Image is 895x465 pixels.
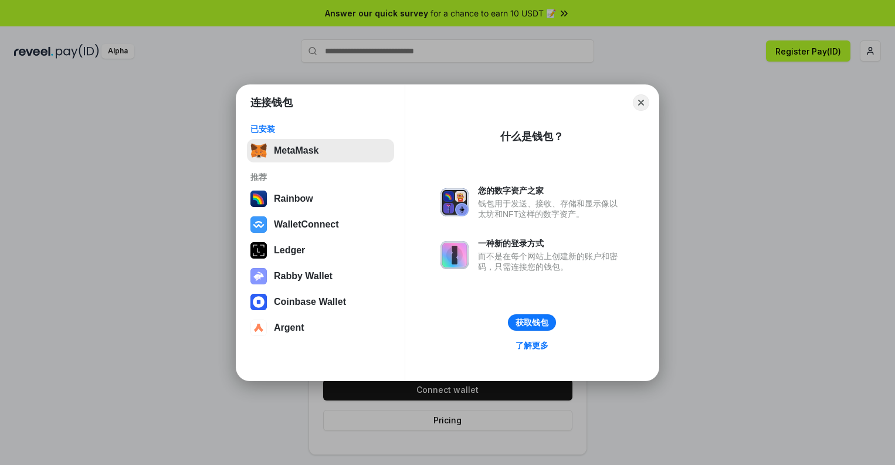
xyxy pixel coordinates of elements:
div: 而不是在每个网站上创建新的账户和密码，只需连接您的钱包。 [478,251,623,272]
h1: 连接钱包 [250,96,293,110]
img: svg+xml,%3Csvg%20width%3D%22120%22%20height%3D%22120%22%20viewBox%3D%220%200%20120%20120%22%20fil... [250,191,267,207]
a: 了解更多 [508,338,555,353]
button: Rainbow [247,187,394,211]
div: Argent [274,323,304,333]
div: WalletConnect [274,219,339,230]
img: svg+xml,%3Csvg%20width%3D%2228%22%20height%3D%2228%22%20viewBox%3D%220%200%2028%2028%22%20fill%3D... [250,216,267,233]
button: Ledger [247,239,394,262]
div: 什么是钱包？ [500,130,564,144]
img: svg+xml,%3Csvg%20xmlns%3D%22http%3A%2F%2Fwww.w3.org%2F2000%2Fsvg%22%20width%3D%2228%22%20height%3... [250,242,267,259]
button: Close [633,94,649,111]
div: Coinbase Wallet [274,297,346,307]
div: Ledger [274,245,305,256]
div: 已安装 [250,124,391,134]
div: 一种新的登录方式 [478,238,623,249]
div: 获取钱包 [516,317,548,328]
button: 获取钱包 [508,314,556,331]
img: svg+xml,%3Csvg%20xmlns%3D%22http%3A%2F%2Fwww.w3.org%2F2000%2Fsvg%22%20fill%3D%22none%22%20viewBox... [440,241,469,269]
div: Rabby Wallet [274,271,333,281]
img: svg+xml,%3Csvg%20xmlns%3D%22http%3A%2F%2Fwww.w3.org%2F2000%2Fsvg%22%20fill%3D%22none%22%20viewBox... [440,188,469,216]
img: svg+xml,%3Csvg%20xmlns%3D%22http%3A%2F%2Fwww.w3.org%2F2000%2Fsvg%22%20fill%3D%22none%22%20viewBox... [250,268,267,284]
div: Rainbow [274,194,313,204]
div: 了解更多 [516,340,548,351]
button: Coinbase Wallet [247,290,394,314]
button: Rabby Wallet [247,264,394,288]
button: MetaMask [247,139,394,162]
img: svg+xml,%3Csvg%20width%3D%2228%22%20height%3D%2228%22%20viewBox%3D%220%200%2028%2028%22%20fill%3D... [250,294,267,310]
img: svg+xml,%3Csvg%20width%3D%2228%22%20height%3D%2228%22%20viewBox%3D%220%200%2028%2028%22%20fill%3D... [250,320,267,336]
button: WalletConnect [247,213,394,236]
button: Argent [247,316,394,340]
div: 推荐 [250,172,391,182]
div: MetaMask [274,145,318,156]
div: 钱包用于发送、接收、存储和显示像以太坊和NFT这样的数字资产。 [478,198,623,219]
img: svg+xml,%3Csvg%20fill%3D%22none%22%20height%3D%2233%22%20viewBox%3D%220%200%2035%2033%22%20width%... [250,142,267,159]
div: 您的数字资产之家 [478,185,623,196]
